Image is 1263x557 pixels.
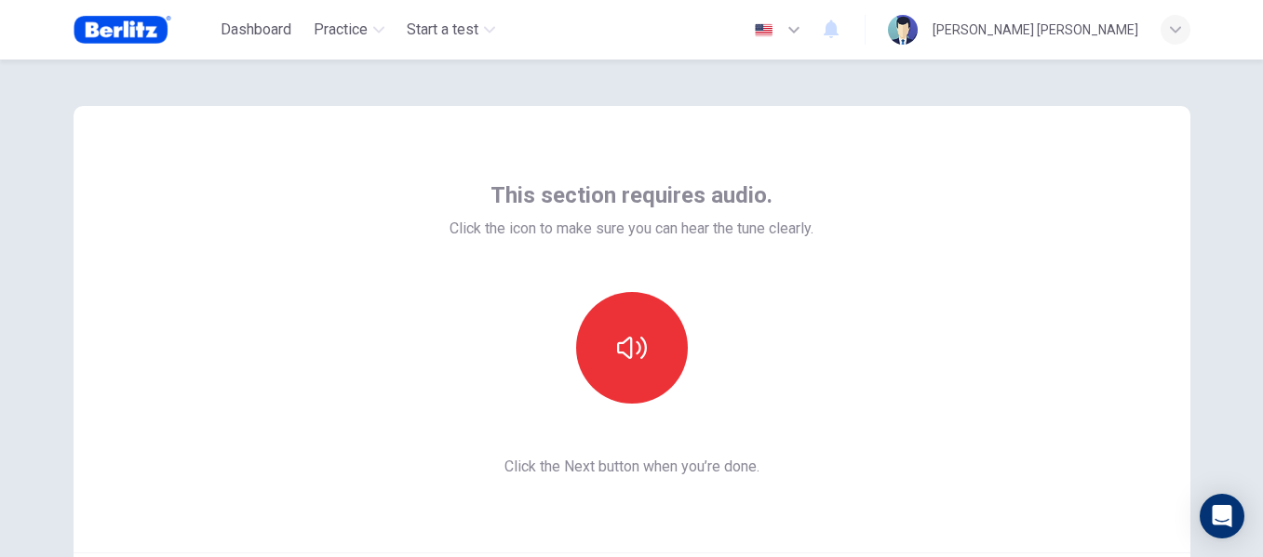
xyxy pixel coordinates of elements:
div: Open Intercom Messenger [1200,494,1244,538]
span: Practice [314,19,368,41]
img: en [752,23,775,37]
a: Berlitz Brasil logo [74,11,214,48]
div: [PERSON_NAME] [PERSON_NAME] [933,19,1138,41]
span: Dashboard [221,19,291,41]
button: Practice [306,13,392,46]
button: Start a test [399,13,503,46]
span: Click the Next button when you’re done. [450,456,813,478]
span: Click the icon to make sure you can hear the tune clearly. [450,218,813,240]
span: This section requires audio. [490,180,773,210]
img: Berlitz Brasil logo [74,11,171,48]
span: Start a test [407,19,478,41]
button: Dashboard [213,13,299,46]
img: Profile picture [888,15,918,45]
